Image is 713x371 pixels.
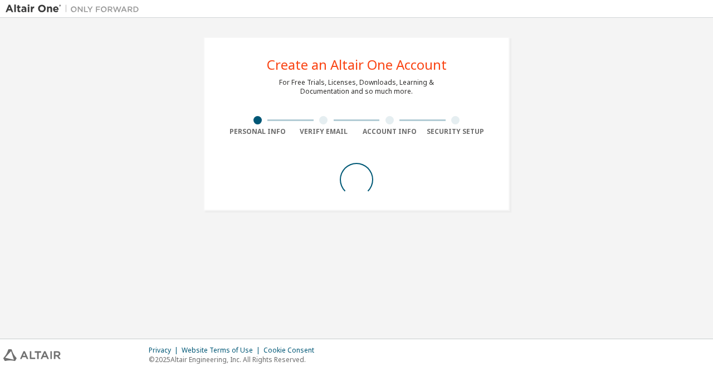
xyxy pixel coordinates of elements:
[6,3,145,15] img: Altair One
[291,127,357,136] div: Verify Email
[3,349,61,361] img: altair_logo.svg
[423,127,489,136] div: Security Setup
[279,78,434,96] div: For Free Trials, Licenses, Downloads, Learning & Documentation and so much more.
[149,355,321,364] p: © 2025 Altair Engineering, Inc. All Rights Reserved.
[149,346,182,355] div: Privacy
[356,127,423,136] div: Account Info
[224,127,291,136] div: Personal Info
[182,346,263,355] div: Website Terms of Use
[263,346,321,355] div: Cookie Consent
[267,58,447,71] div: Create an Altair One Account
